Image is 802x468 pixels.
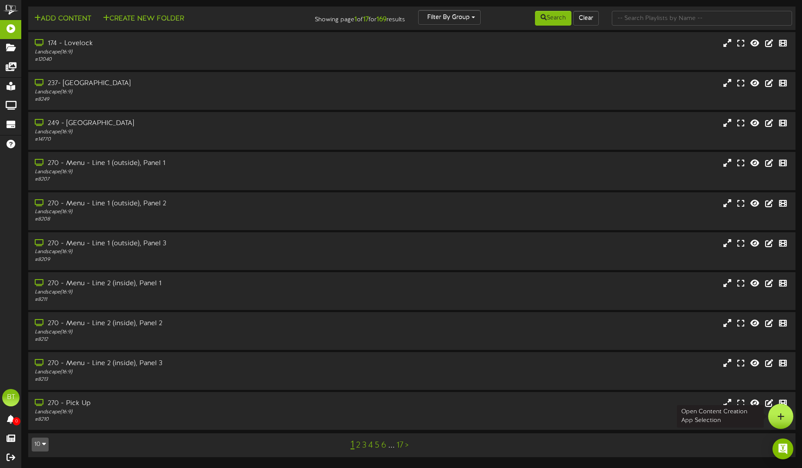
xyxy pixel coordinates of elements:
[35,296,341,303] div: # 8211
[32,13,94,24] button: Add Content
[35,409,341,416] div: Landscape ( 16:9 )
[13,417,20,425] span: 0
[2,389,20,406] div: BT
[35,49,341,56] div: Landscape ( 16:9 )
[35,319,341,329] div: 270 - Menu - Line 2 (inside), Panel 2
[35,56,341,63] div: # 12040
[35,239,341,249] div: 270 - Menu - Line 1 (outside), Panel 3
[405,441,409,450] a: >
[418,10,481,25] button: Filter By Group
[35,216,341,223] div: # 8208
[35,158,341,168] div: 270 - Menu - Line 1 (outside), Panel 1
[354,16,357,23] strong: 1
[35,79,341,89] div: 237- [GEOGRAPHIC_DATA]
[35,119,341,129] div: 249 - [GEOGRAPHIC_DATA]
[35,336,341,343] div: # 8212
[381,441,386,450] a: 6
[573,11,599,26] button: Clear
[35,96,341,103] div: # 8249
[535,11,571,26] button: Search
[35,256,341,264] div: # 8209
[35,176,341,183] div: # 8207
[35,399,341,409] div: 270 - Pick Up
[35,39,341,49] div: 174 - Lovelock
[35,289,341,296] div: Landscape ( 16:9 )
[35,129,341,136] div: Landscape ( 16:9 )
[368,441,373,450] a: 4
[35,248,341,256] div: Landscape ( 16:9 )
[35,208,341,216] div: Landscape ( 16:9 )
[35,369,341,376] div: Landscape ( 16:9 )
[388,441,395,450] a: ...
[35,199,341,209] div: 270 - Menu - Line 1 (outside), Panel 2
[612,11,792,26] input: -- Search Playlists by Name --
[375,441,380,450] a: 5
[35,136,341,143] div: # 14770
[363,16,369,23] strong: 17
[35,376,341,383] div: # 8213
[356,441,360,450] a: 2
[35,359,341,369] div: 270 - Menu - Line 2 (inside), Panel 3
[35,168,341,176] div: Landscape ( 16:9 )
[283,10,412,25] div: Showing page of for results
[350,439,354,451] a: 1
[376,16,386,23] strong: 169
[35,89,341,96] div: Landscape ( 16:9 )
[35,416,341,423] div: # 8210
[772,438,793,459] div: Open Intercom Messenger
[362,441,366,450] a: 3
[32,438,49,452] button: 10
[396,441,403,450] a: 17
[35,329,341,336] div: Landscape ( 16:9 )
[35,279,341,289] div: 270 - Menu - Line 2 (inside), Panel 1
[100,13,187,24] button: Create New Folder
